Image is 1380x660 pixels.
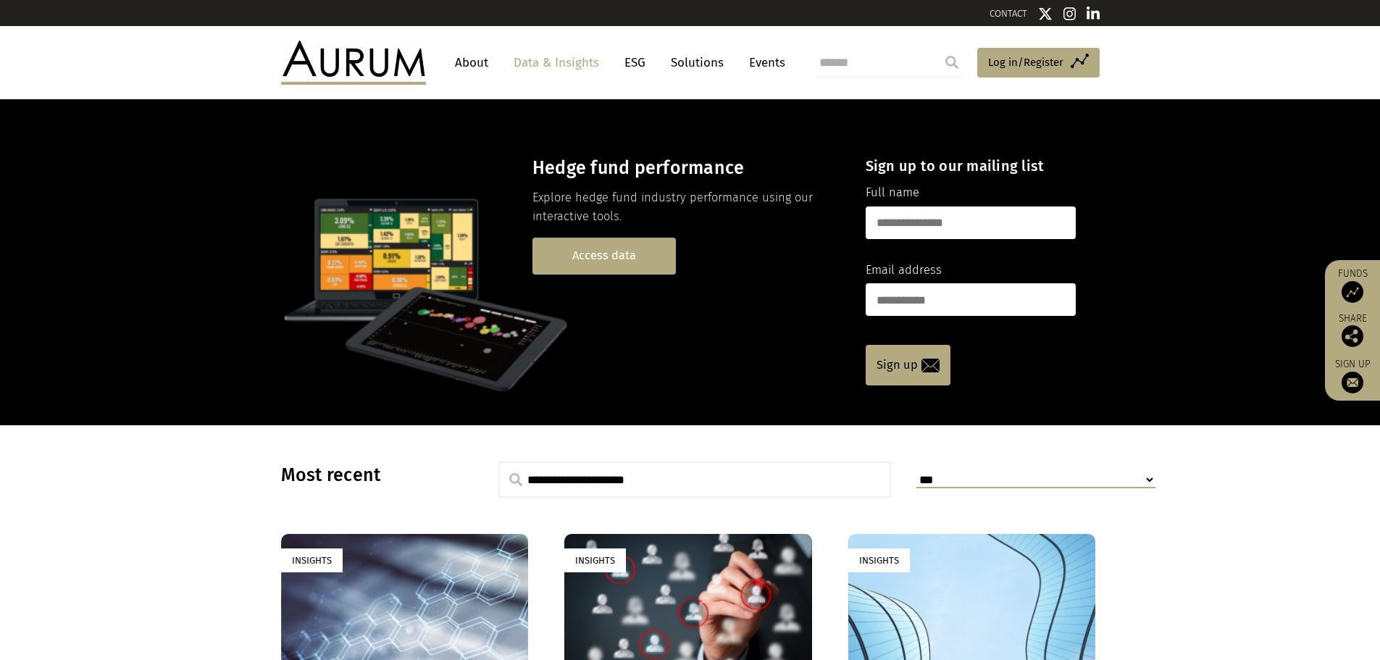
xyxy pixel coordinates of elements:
a: Data & Insights [506,49,606,76]
div: Share [1332,314,1373,347]
img: Linkedin icon [1087,7,1100,21]
div: Insights [281,548,343,572]
img: Share this post [1342,325,1363,347]
div: Insights [564,548,626,572]
img: Sign up to our newsletter [1342,372,1363,393]
h3: Most recent [281,464,462,486]
div: Insights [848,548,910,572]
input: Submit [937,48,966,77]
span: Log in/Register [988,54,1063,71]
label: Email address [866,261,942,280]
a: Solutions [664,49,731,76]
img: Aurum [281,41,426,84]
img: Twitter icon [1038,7,1053,21]
img: Access Funds [1342,281,1363,303]
a: Sign up [866,345,950,385]
label: Full name [866,183,919,202]
h3: Hedge fund performance [532,157,840,179]
a: Events [742,49,785,76]
a: About [448,49,495,76]
a: Sign up [1332,358,1373,393]
img: Instagram icon [1063,7,1076,21]
img: search.svg [509,473,522,486]
a: CONTACT [990,8,1027,19]
img: email-icon [921,359,940,372]
a: Access data [532,238,676,275]
a: Log in/Register [977,48,1100,78]
h4: Sign up to our mailing list [866,157,1076,175]
a: ESG [617,49,653,76]
p: Explore hedge fund industry performance using our interactive tools. [532,188,840,227]
a: Funds [1332,267,1373,303]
